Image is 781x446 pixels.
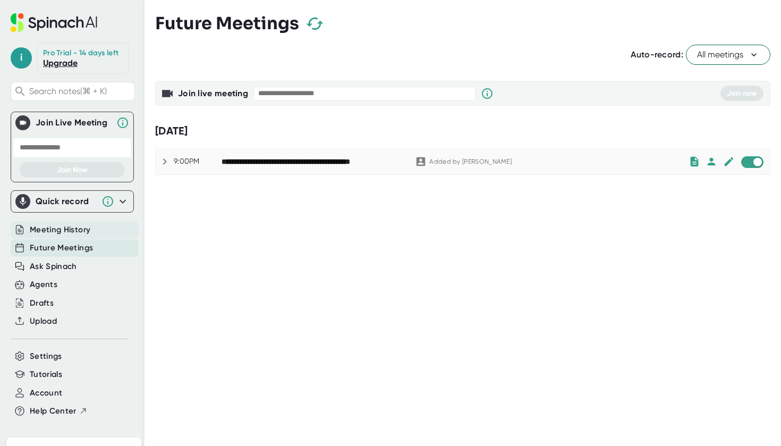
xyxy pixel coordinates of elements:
[178,88,248,98] b: Join live meeting
[57,165,88,174] span: Join Now
[686,45,770,65] button: All meetings
[174,157,222,166] div: 9:00PM
[697,48,759,61] span: All meetings
[15,112,129,133] div: Join Live MeetingJoin Live Meeting
[30,405,77,417] span: Help Center
[18,117,28,128] img: Join Live Meeting
[727,89,757,98] span: Join now
[155,124,770,138] div: [DATE]
[30,405,88,417] button: Help Center
[30,260,77,273] button: Ask Spinach
[30,315,57,327] button: Upload
[11,47,32,69] span: i
[30,279,57,291] button: Agents
[30,224,90,236] button: Meeting History
[36,117,111,128] div: Join Live Meeting
[30,368,62,381] button: Tutorials
[15,191,129,212] div: Quick record
[631,49,683,60] span: Auto-record:
[43,48,118,58] div: Pro Trial - 14 days left
[36,196,96,207] div: Quick record
[43,58,78,68] a: Upgrade
[720,86,763,101] button: Join now
[30,387,62,399] button: Account
[20,162,125,178] button: Join Now
[30,297,54,309] button: Drafts
[29,86,132,96] span: Search notes (⌘ + K)
[30,242,93,254] button: Future Meetings
[30,350,62,363] button: Settings
[429,158,512,166] div: Added by [PERSON_NAME]
[155,13,299,33] h3: Future Meetings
